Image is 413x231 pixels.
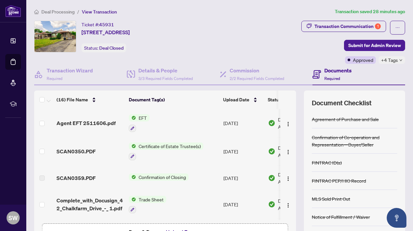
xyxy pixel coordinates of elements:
span: Upload Date [223,96,249,103]
span: Document Approved [278,116,319,130]
button: Status IconTrade Sheet [129,196,166,214]
span: SW [9,213,18,222]
div: Confirmation of Co-operation and Representation—Buyer/Seller [312,134,397,148]
span: [STREET_ADDRESS] [81,28,130,36]
span: down [399,59,402,62]
img: Status Icon [129,142,136,150]
article: Transaction saved 28 minutes ago [335,8,405,15]
span: Document Approved [278,144,319,159]
img: logo [5,5,21,17]
th: Document Tag(s) [126,90,220,109]
button: Status IconEFT [129,114,149,132]
span: Status [268,96,281,103]
div: Ticket #: [81,21,114,28]
h4: Details & People [138,66,193,74]
button: Logo [283,146,293,157]
img: Document Status [268,119,275,127]
span: Submit for Admin Review [348,40,401,51]
img: Status Icon [129,196,136,203]
button: Status IconCertificate of Estate Trustee(s) [129,142,203,160]
button: Logo [283,173,293,183]
img: Logo [286,121,291,127]
h4: Commission [230,66,284,74]
th: Upload Date [220,90,265,109]
img: Status Icon [129,114,136,121]
span: Certificate of Estate Trustee(s) [136,142,203,150]
div: MLS Sold Print Out [312,195,350,202]
span: Deal Closed [99,45,124,51]
span: 2/2 Required Fields Completed [230,76,284,81]
span: Agent EFT 2511606.pdf [57,119,116,127]
span: View Transaction [82,9,117,15]
div: Notice of Fulfillment / Waiver [312,213,370,220]
div: Agreement of Purchase and Sale [312,115,379,123]
span: Required [47,76,62,81]
button: Submit for Admin Review [344,40,405,51]
img: Logo [286,203,291,208]
h4: Transaction Wizard [47,66,93,74]
div: Status: [81,43,126,52]
button: Logo [283,118,293,128]
img: Document Status [268,174,275,182]
span: ellipsis [395,25,400,30]
h4: Documents [324,66,352,74]
img: Status Icon [129,173,136,181]
span: SCAN0359.PDF [57,174,96,182]
button: Logo [283,199,293,210]
button: Transaction Communication1 [301,21,386,32]
div: Transaction Communication [314,21,381,32]
div: 1 [375,23,381,29]
img: Document Status [268,201,275,208]
span: +4 Tags [381,56,398,64]
span: home [34,10,39,14]
span: Trade Sheet [136,196,166,203]
div: FINTRAC ID(s) [312,159,342,166]
img: Logo [286,149,291,155]
th: (16) File Name [54,90,126,109]
button: Open asap [387,208,406,228]
span: EFT [136,114,149,121]
span: Approved [353,56,373,64]
span: 3/3 Required Fields Completed [138,76,193,81]
button: Status IconConfirmation of Closing [129,173,189,181]
td: [DATE] [221,166,265,191]
span: Document Approved [278,197,319,212]
span: Confirmation of Closing [136,173,189,181]
td: [DATE] [221,109,265,137]
img: IMG-W12262937_1.jpg [34,21,76,52]
td: [DATE] [221,191,265,219]
span: Document Approved [278,171,319,185]
span: Complete_with_Docusign_42_Chalkfarm_Drive_-_ 1.pdf [57,196,124,212]
span: Document Checklist [312,98,372,108]
span: Deal Processing [41,9,75,15]
th: Status [265,90,321,109]
img: Logo [286,176,291,181]
div: FINTRAC PEP/HIO Record [312,177,366,184]
span: Required [324,76,340,81]
span: SCAN0350.PDF [57,147,96,155]
span: (16) File Name [57,96,88,103]
img: Document Status [268,148,275,155]
td: [DATE] [221,137,265,166]
li: / [77,8,79,15]
span: 45931 [99,22,114,28]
